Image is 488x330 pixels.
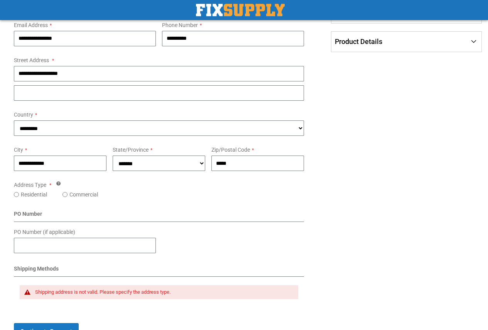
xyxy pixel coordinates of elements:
[113,147,149,153] span: State/Province
[196,4,285,16] img: Fix Industrial Supply
[211,147,250,153] span: Zip/Postal Code
[14,57,49,63] span: Street Address
[14,229,75,235] span: PO Number (if applicable)
[335,37,382,46] span: Product Details
[162,22,198,28] span: Phone Number
[14,210,304,222] div: PO Number
[14,265,304,277] div: Shipping Methods
[14,182,46,188] span: Address Type
[69,191,98,198] label: Commercial
[21,191,47,198] label: Residential
[14,112,33,118] span: Country
[14,147,23,153] span: City
[14,22,48,28] span: Email Address
[196,4,285,16] a: store logo
[35,289,290,295] div: Shipping address is not valid. Please specify the address type.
